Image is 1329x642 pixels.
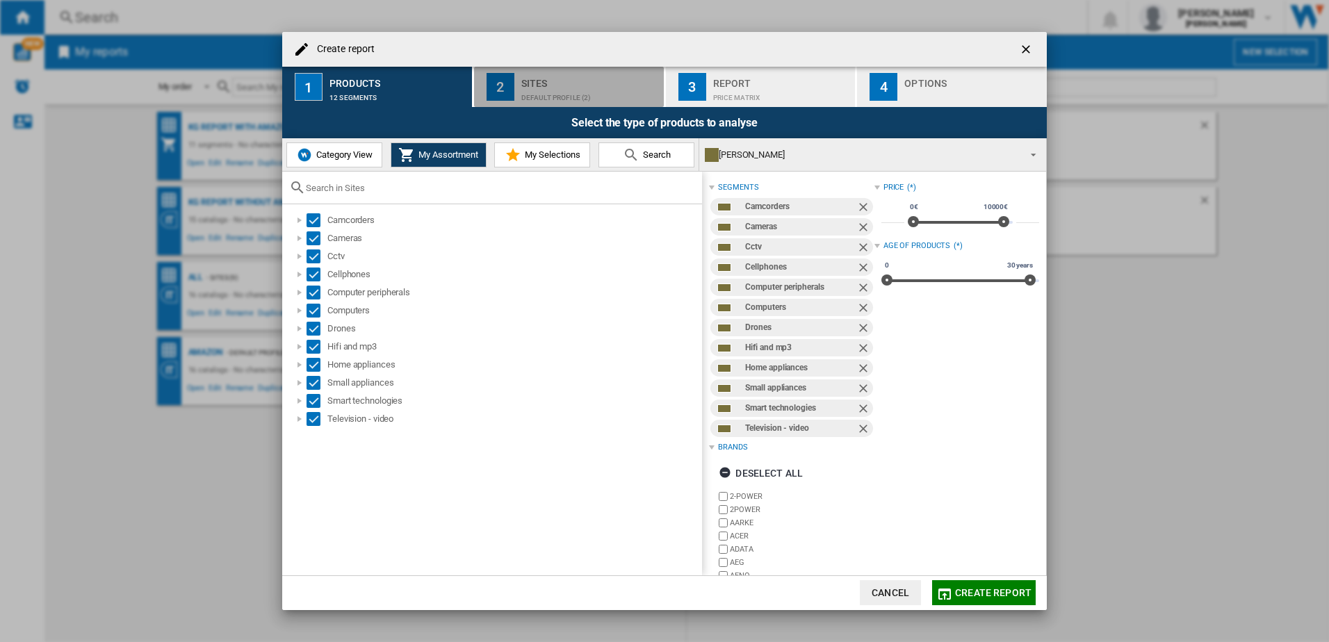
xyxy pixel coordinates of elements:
[307,322,327,336] md-checkbox: Select
[745,238,856,256] div: Cctv
[415,149,478,160] span: My Assortment
[719,571,728,580] input: brand.name
[860,580,921,605] button: Cancel
[870,73,897,101] div: 4
[745,218,856,236] div: Cameras
[327,213,700,227] div: Camcorders
[296,147,313,163] img: wiser-icon-blue.png
[883,260,891,271] span: 0
[313,149,373,160] span: Category View
[730,504,874,515] label: 2POWER
[474,67,665,107] button: 2 Sites Default profile (2)
[745,420,856,437] div: Television - video
[487,73,514,101] div: 2
[521,149,580,160] span: My Selections
[745,319,856,336] div: Drones
[856,361,873,378] ng-md-icon: Remove
[327,412,700,426] div: Television - video
[932,580,1036,605] button: Create report
[282,67,473,107] button: 1 Products 12 segments
[327,394,700,408] div: Smart technologies
[327,286,700,299] div: Computer peripherals
[745,258,856,276] div: Cellphones
[1019,42,1036,59] ng-md-icon: getI18NText('BUTTONS.CLOSE_DIALOG')
[295,73,323,101] div: 1
[713,87,850,101] div: Price Matrix
[307,267,327,281] md-checkbox: Select
[745,359,856,377] div: Home appliances
[856,301,873,318] ng-md-icon: Remove
[745,339,856,356] div: Hifi and mp3
[718,442,747,453] div: Brands
[745,279,856,296] div: Computer peripherals
[856,381,873,398] ng-md-icon: Remove
[282,107,1047,138] div: Select the type of products to analyse
[598,142,694,167] button: Search
[856,422,873,438] ng-md-icon: Remove
[719,505,728,514] input: brand.name
[856,240,873,257] ng-md-icon: Remove
[715,461,807,486] button: Deselect all
[713,72,850,87] div: Report
[329,72,466,87] div: Products
[307,213,327,227] md-checkbox: Select
[327,304,700,318] div: Computers
[745,198,856,215] div: Camcorders
[306,183,695,193] input: Search in Sites
[678,73,706,101] div: 3
[327,358,700,372] div: Home appliances
[883,240,951,252] div: Age of products
[666,67,857,107] button: 3 Report Price Matrix
[730,557,874,568] label: AEG
[719,545,728,554] input: brand.name
[719,558,728,567] input: brand.name
[904,72,1041,87] div: Options
[521,72,658,87] div: Sites
[745,379,856,397] div: Small appliances
[730,544,874,554] label: ADATA
[856,261,873,277] ng-md-icon: Remove
[730,518,874,528] label: AARKE
[327,322,700,336] div: Drones
[307,394,327,408] md-checkbox: Select
[639,149,671,160] span: Search
[310,42,375,56] h4: Create report
[856,200,873,217] ng-md-icon: Remove
[307,304,327,318] md-checkbox: Select
[494,142,590,167] button: My Selections
[719,461,803,486] div: Deselect all
[730,570,874,581] label: AENO
[521,87,658,101] div: Default profile (2)
[955,587,1032,598] span: Create report
[719,492,728,501] input: brand.name
[856,220,873,237] ng-md-icon: Remove
[1013,35,1041,63] button: getI18NText('BUTTONS.CLOSE_DIALOG')
[307,286,327,299] md-checkbox: Select
[908,201,920,213] span: 0€
[307,249,327,263] md-checkbox: Select
[730,491,874,502] label: 2-POWER
[327,249,700,263] div: Cctv
[307,231,327,245] md-checkbox: Select
[1005,260,1035,271] span: 30 years
[286,142,382,167] button: Category View
[856,281,873,297] ng-md-icon: Remove
[981,201,1010,213] span: 10000€
[719,518,728,527] input: brand.name
[719,532,728,541] input: brand.name
[705,145,1018,165] div: [PERSON_NAME]
[856,341,873,358] ng-md-icon: Remove
[329,87,466,101] div: 12 segments
[307,358,327,372] md-checkbox: Select
[327,267,700,281] div: Cellphones
[391,142,487,167] button: My Assortment
[307,340,327,354] md-checkbox: Select
[745,400,856,417] div: Smart technologies
[307,412,327,426] md-checkbox: Select
[883,182,904,193] div: Price
[307,376,327,390] md-checkbox: Select
[730,531,874,541] label: ACER
[856,321,873,338] ng-md-icon: Remove
[327,340,700,354] div: Hifi and mp3
[857,67,1047,107] button: 4 Options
